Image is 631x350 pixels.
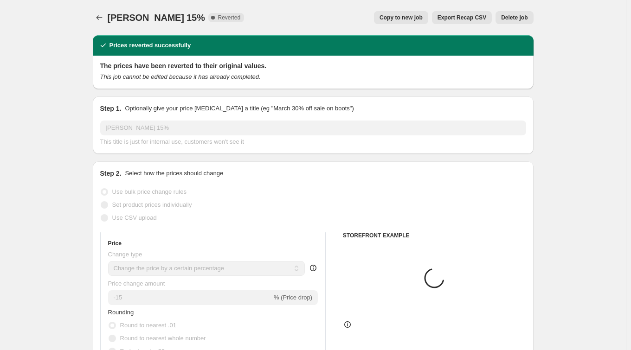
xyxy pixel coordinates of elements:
span: Export Recap CSV [438,14,486,21]
button: Copy to new job [374,11,428,24]
p: Select how the prices should change [125,169,223,178]
span: Round to nearest whole number [120,335,206,342]
span: Rounding [108,309,134,316]
span: Price change amount [108,280,165,287]
span: Change type [108,251,142,258]
input: -15 [108,290,272,305]
button: Export Recap CSV [432,11,492,24]
h6: STOREFRONT EXAMPLE [343,232,526,239]
span: Delete job [501,14,528,21]
span: Set product prices individually [112,201,192,208]
h2: Prices reverted successfully [109,41,191,50]
span: Use bulk price change rules [112,188,187,195]
span: This title is just for internal use, customers won't see it [100,138,244,145]
span: Copy to new job [380,14,423,21]
h2: The prices have been reverted to their original values. [100,61,526,70]
span: Round to nearest .01 [120,322,176,329]
h2: Step 2. [100,169,122,178]
span: Use CSV upload [112,214,157,221]
span: % (Price drop) [274,294,312,301]
h3: Price [108,240,122,247]
h2: Step 1. [100,104,122,113]
span: [PERSON_NAME] 15% [108,13,205,23]
input: 30% off holiday sale [100,121,526,135]
button: Price change jobs [93,11,106,24]
span: Reverted [218,14,240,21]
button: Delete job [496,11,533,24]
div: help [309,263,318,273]
i: This job cannot be edited because it has already completed. [100,73,261,80]
p: Optionally give your price [MEDICAL_DATA] a title (eg "March 30% off sale on boots") [125,104,354,113]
